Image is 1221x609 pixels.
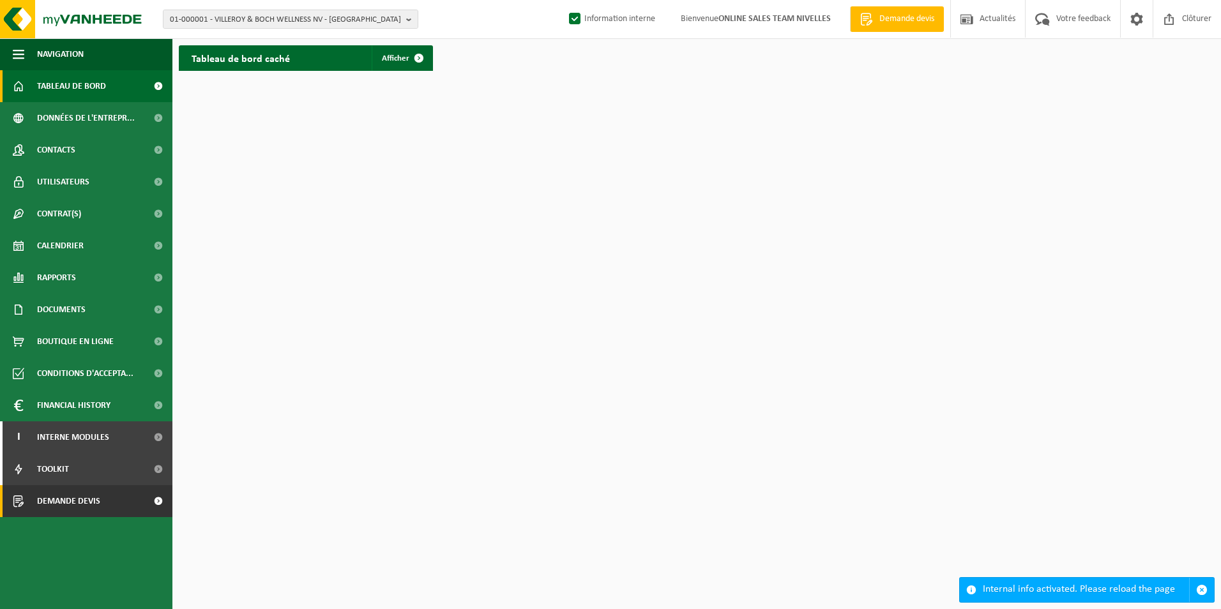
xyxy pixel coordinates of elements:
span: Financial History [37,389,110,421]
span: Demande devis [37,485,100,517]
a: Demande devis [850,6,944,32]
span: Demande devis [876,13,937,26]
span: Toolkit [37,453,69,485]
span: Conditions d'accepta... [37,357,133,389]
span: Contacts [37,134,75,166]
span: Calendrier [37,230,84,262]
span: Tableau de bord [37,70,106,102]
label: Information interne [566,10,655,29]
button: 01-000001 - VILLEROY & BOCH WELLNESS NV - [GEOGRAPHIC_DATA] [163,10,418,29]
strong: ONLINE SALES TEAM NIVELLES [718,14,831,24]
span: Afficher [382,54,409,63]
a: Afficher [372,45,432,71]
span: Navigation [37,38,84,70]
h2: Tableau de bord caché [179,45,303,70]
div: Internal info activated. Please reload the page [983,578,1189,602]
span: Contrat(s) [37,198,81,230]
span: Rapports [37,262,76,294]
span: Interne modules [37,421,109,453]
span: I [13,421,24,453]
span: Utilisateurs [37,166,89,198]
span: Données de l'entrepr... [37,102,135,134]
span: Boutique en ligne [37,326,114,357]
span: Documents [37,294,86,326]
span: 01-000001 - VILLEROY & BOCH WELLNESS NV - [GEOGRAPHIC_DATA] [170,10,401,29]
